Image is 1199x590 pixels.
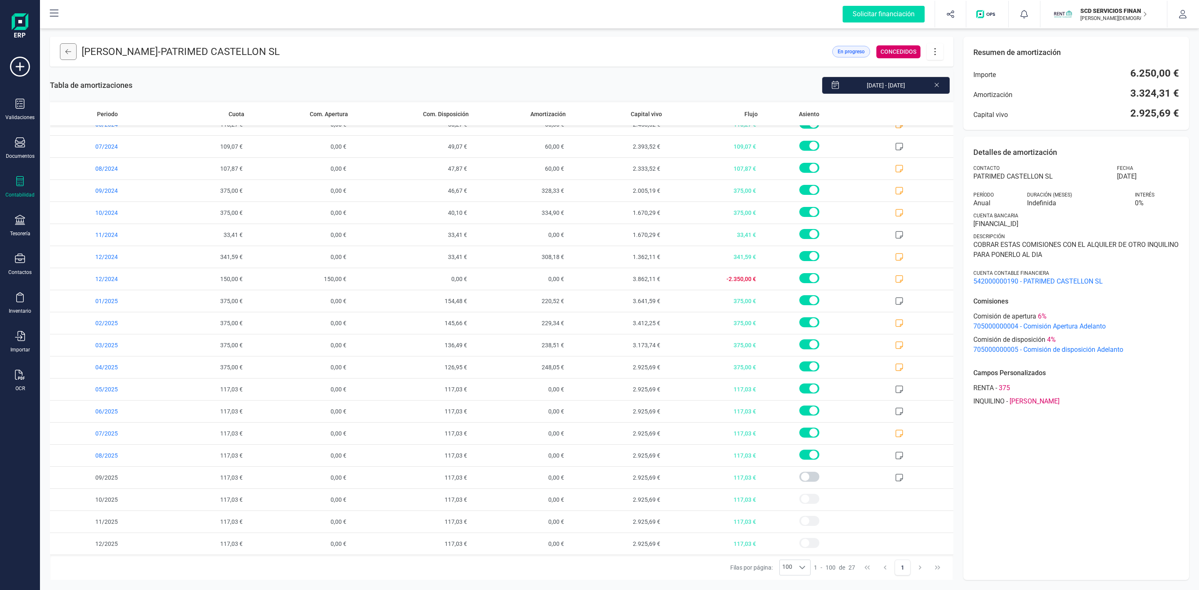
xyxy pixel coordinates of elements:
span: 375,00 € [665,180,761,202]
span: 0,00 € [248,511,351,533]
span: 1 [814,563,817,572]
span: 3.324,31 € [1130,87,1179,100]
span: Tabla de amortizaciones [50,80,132,91]
span: 07/2025 [50,423,152,444]
span: 04/2025 [50,356,152,378]
span: 136,49 € [351,334,473,356]
span: 08/2024 [50,158,152,179]
span: 117,03 € [152,467,248,488]
span: 117,03 € [351,511,473,533]
span: 3.173,74 € [569,334,665,356]
span: [PERSON_NAME] [1010,396,1060,406]
span: 33,41 € [351,224,473,246]
span: 154,48 € [351,290,473,312]
span: Amortización [973,90,1012,100]
span: 0,00 € [472,467,569,488]
span: 117,03 € [665,467,761,488]
span: 46,67 € [351,180,473,202]
span: 328,33 € [472,180,569,202]
span: 117,03 € [152,378,248,400]
button: SCSCD SERVICIOS FINANCIEROS SL[PERSON_NAME][DEMOGRAPHIC_DATA][DEMOGRAPHIC_DATA] [1050,1,1157,27]
img: Logo Finanedi [12,13,28,40]
span: Asiento [799,110,819,118]
span: 0,00 € [472,533,569,555]
span: PATRIMED CASTELLON SL [973,172,1107,182]
div: Tesorería [10,230,30,237]
span: 2.925,69 € [569,489,665,510]
p: Campos Personalizados [973,368,1179,378]
span: 375,00 € [665,290,761,312]
span: 117,03 € [665,423,761,444]
span: 03/2025 [50,334,152,356]
span: 341,59 € [152,246,248,268]
span: En progreso [838,48,865,55]
span: 238,51 € [472,334,569,356]
span: Período [973,192,994,198]
span: Capital vivo [973,110,1008,120]
span: de [839,563,845,572]
span: 308,18 € [472,246,569,268]
span: 117,03 € [351,489,473,510]
span: 375,00 € [665,202,761,224]
span: PATRIMED CASTELLON SL [161,46,280,57]
span: 117,03 € [351,445,473,466]
span: 2.925,69 € [569,445,665,466]
span: 09/2024 [50,180,152,202]
span: 10/2024 [50,202,152,224]
span: 0,00 € [248,445,351,466]
span: 375,00 € [665,334,761,356]
span: 2.925,69 € [569,533,665,555]
span: Comisión de disposición [973,335,1045,345]
div: - [814,563,855,572]
span: 117,03 € [152,533,248,555]
span: Cuenta contable financiera [973,270,1049,276]
p: Detalles de amortización [973,147,1179,158]
button: Page 1 [895,560,910,575]
p: [PERSON_NAME][DEMOGRAPHIC_DATA][DEMOGRAPHIC_DATA] [1080,15,1147,22]
span: 6.250,00 € [1130,67,1179,80]
span: 375,00 € [152,290,248,312]
span: 08/2025 [50,445,152,466]
span: 2.393,52 € [569,136,665,157]
p: [PERSON_NAME] - [82,45,280,58]
span: 2.925,69 € [569,467,665,488]
span: 11/2025 [50,511,152,533]
span: 0 % [1135,198,1179,208]
div: Contactos [8,269,32,276]
div: Inventario [9,308,31,314]
span: 117,03 € [665,533,761,555]
span: 0,00 € [248,533,351,555]
span: 375,00 € [152,356,248,378]
span: 49,07 € [351,136,473,157]
span: 05/2025 [50,378,152,400]
span: 60,00 € [472,158,569,179]
span: 2.925,69 € [569,356,665,378]
span: 117,03 € [665,511,761,533]
span: Interés [1135,192,1154,198]
span: 1.670,29 € [569,202,665,224]
span: 100 [826,563,836,572]
span: 33,41 € [351,246,473,268]
span: 2.925,69 € [1130,107,1179,120]
span: 375,00 € [152,334,248,356]
span: 09/2025 [50,467,152,488]
span: 0,00 € [248,180,351,202]
span: 375 [999,383,1010,393]
span: 107,87 € [665,158,761,179]
span: 109,07 € [665,136,761,157]
span: 341,59 € [665,246,761,268]
span: 2.333,52 € [569,158,665,179]
span: 126,95 € [351,356,473,378]
span: 0,00 € [248,378,351,400]
span: 0,00 € [248,312,351,334]
span: 0,00 € [248,401,351,422]
span: Contacto [973,165,1000,172]
span: Com. Apertura [310,110,348,118]
span: 117,03 € [152,445,248,466]
span: Periodo [97,110,118,118]
div: CONCEDIDOS [876,45,920,58]
span: 0,00 € [472,423,569,444]
span: 705000000004 - Comisión Apertura Adelanto [973,321,1179,331]
span: Amortización [530,110,566,118]
span: 117,03 € [351,467,473,488]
